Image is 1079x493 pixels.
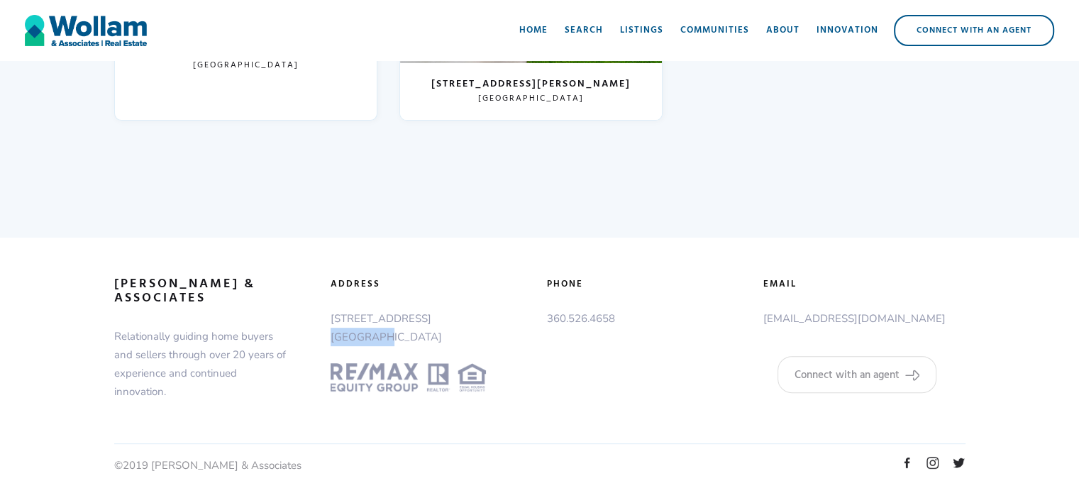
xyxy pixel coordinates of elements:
[547,277,583,292] h5: phone
[620,23,663,38] div: Listings
[193,60,299,70] h3: [GEOGRAPHIC_DATA]
[817,23,878,38] div: Innovation
[808,9,887,52] a: Innovation
[895,16,1053,45] div: Connect with an Agent
[672,9,758,52] a: Communities
[680,23,749,38] div: Communities
[478,94,584,104] h3: [GEOGRAPHIC_DATA]
[25,9,147,52] a: home
[519,23,548,38] div: Home
[114,456,301,475] p: ©2019 [PERSON_NAME] & Associates
[556,9,612,52] a: Search
[612,9,672,52] a: Listings
[547,309,749,328] p: 360.526.4658
[114,327,289,401] p: Relationally guiding home buyers and sellers through over 20 years of experience and continued in...
[778,356,936,393] a: Connect with an agent
[511,9,556,52] a: Home
[758,9,808,52] a: About
[894,15,1054,46] a: Connect with an Agent
[431,77,631,92] h3: [STREET_ADDRESS][PERSON_NAME]
[763,277,797,292] h5: Email
[331,277,380,292] h5: adDress
[795,368,900,382] div: Connect with an agent
[565,23,603,38] div: Search
[763,309,965,328] p: [EMAIL_ADDRESS][DOMAIN_NAME]
[331,309,533,346] p: [STREET_ADDRESS] [GEOGRAPHIC_DATA]
[766,23,799,38] div: About
[114,277,289,306] a: [PERSON_NAME] & associates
